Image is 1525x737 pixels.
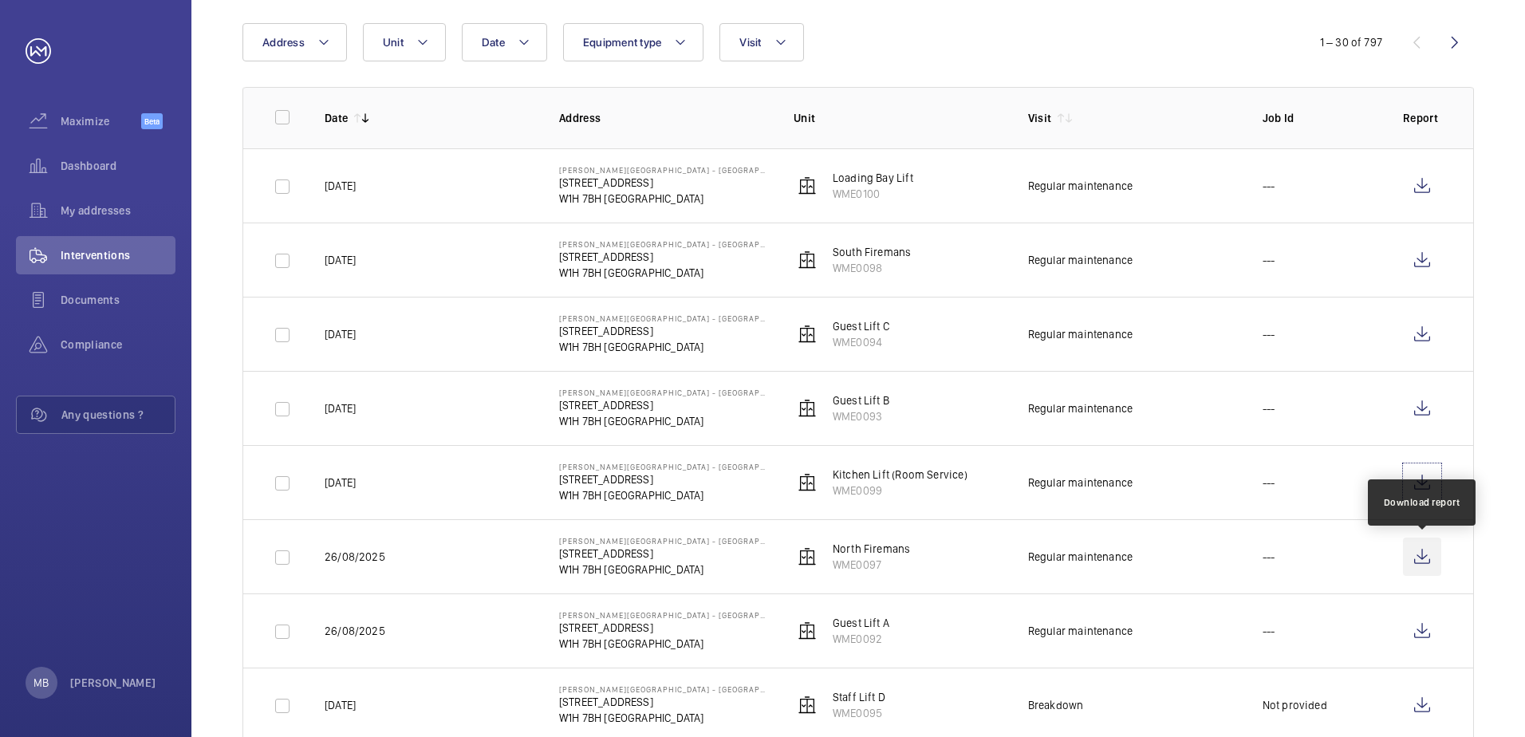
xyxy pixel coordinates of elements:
[242,23,347,61] button: Address
[1028,110,1052,126] p: Visit
[798,473,817,492] img: elevator.svg
[833,467,967,483] p: Kitchen Lift (Room Service)
[833,705,885,721] p: WME0095
[833,334,889,350] p: WME0094
[559,265,768,281] p: W1H 7BH [GEOGRAPHIC_DATA]
[1263,252,1275,268] p: ---
[325,549,385,565] p: 26/08/2025
[325,623,385,639] p: 26/08/2025
[325,326,356,342] p: [DATE]
[1263,110,1377,126] p: Job Id
[61,292,175,308] span: Documents
[1028,697,1084,713] div: Breakdown
[61,203,175,219] span: My addresses
[798,325,817,344] img: elevator.svg
[833,541,911,557] p: North Firemans
[363,23,446,61] button: Unit
[833,483,967,499] p: WME0099
[70,675,156,691] p: [PERSON_NAME]
[559,487,768,503] p: W1H 7BH [GEOGRAPHIC_DATA]
[325,252,356,268] p: [DATE]
[325,697,356,713] p: [DATE]
[559,636,768,652] p: W1H 7BH [GEOGRAPHIC_DATA]
[482,36,505,49] span: Date
[559,397,768,413] p: [STREET_ADDRESS]
[833,631,889,647] p: WME0092
[833,408,889,424] p: WME0093
[833,244,912,260] p: South Firemans
[325,475,356,491] p: [DATE]
[1384,495,1460,510] div: Download report
[559,694,768,710] p: [STREET_ADDRESS]
[1028,623,1133,639] div: Regular maintenance
[833,260,912,276] p: WME0098
[583,36,662,49] span: Equipment type
[559,684,768,694] p: [PERSON_NAME][GEOGRAPHIC_DATA] - [GEOGRAPHIC_DATA]
[794,110,1003,126] p: Unit
[141,113,163,129] span: Beta
[1263,475,1275,491] p: ---
[1263,623,1275,639] p: ---
[61,113,141,129] span: Maximize
[559,620,768,636] p: [STREET_ADDRESS]
[61,247,175,263] span: Interventions
[798,696,817,715] img: elevator.svg
[559,536,768,546] p: [PERSON_NAME][GEOGRAPHIC_DATA] - [GEOGRAPHIC_DATA]
[1028,549,1133,565] div: Regular maintenance
[559,339,768,355] p: W1H 7BH [GEOGRAPHIC_DATA]
[559,110,768,126] p: Address
[559,175,768,191] p: [STREET_ADDRESS]
[719,23,803,61] button: Visit
[559,165,768,175] p: [PERSON_NAME][GEOGRAPHIC_DATA] - [GEOGRAPHIC_DATA]
[383,36,404,49] span: Unit
[1028,178,1133,194] div: Regular maintenance
[559,471,768,487] p: [STREET_ADDRESS]
[559,610,768,620] p: [PERSON_NAME][GEOGRAPHIC_DATA] - [GEOGRAPHIC_DATA]
[1028,252,1133,268] div: Regular maintenance
[1028,326,1133,342] div: Regular maintenance
[1403,110,1441,126] p: Report
[61,407,175,423] span: Any questions ?
[833,318,889,334] p: Guest Lift C
[1028,400,1133,416] div: Regular maintenance
[833,557,911,573] p: WME0097
[61,158,175,174] span: Dashboard
[559,562,768,577] p: W1H 7BH [GEOGRAPHIC_DATA]
[833,392,889,408] p: Guest Lift B
[798,621,817,640] img: elevator.svg
[1263,400,1275,416] p: ---
[559,413,768,429] p: W1H 7BH [GEOGRAPHIC_DATA]
[1263,326,1275,342] p: ---
[559,462,768,471] p: [PERSON_NAME][GEOGRAPHIC_DATA] - [GEOGRAPHIC_DATA]
[1263,178,1275,194] p: ---
[61,337,175,353] span: Compliance
[325,400,356,416] p: [DATE]
[262,36,305,49] span: Address
[559,388,768,397] p: [PERSON_NAME][GEOGRAPHIC_DATA] - [GEOGRAPHIC_DATA]
[1263,697,1327,713] p: Not provided
[833,689,885,705] p: Staff Lift D
[798,399,817,418] img: elevator.svg
[739,36,761,49] span: Visit
[559,546,768,562] p: [STREET_ADDRESS]
[833,615,889,631] p: Guest Lift A
[559,239,768,249] p: [PERSON_NAME][GEOGRAPHIC_DATA] - [GEOGRAPHIC_DATA]
[462,23,547,61] button: Date
[559,191,768,207] p: W1H 7BH [GEOGRAPHIC_DATA]
[1320,34,1382,50] div: 1 – 30 of 797
[325,178,356,194] p: [DATE]
[559,313,768,323] p: [PERSON_NAME][GEOGRAPHIC_DATA] - [GEOGRAPHIC_DATA]
[798,547,817,566] img: elevator.svg
[798,176,817,195] img: elevator.svg
[1263,549,1275,565] p: ---
[563,23,704,61] button: Equipment type
[559,323,768,339] p: [STREET_ADDRESS]
[33,675,49,691] p: MB
[798,250,817,270] img: elevator.svg
[833,170,913,186] p: Loading Bay Lift
[1028,475,1133,491] div: Regular maintenance
[559,710,768,726] p: W1H 7BH [GEOGRAPHIC_DATA]
[833,186,913,202] p: WME0100
[559,249,768,265] p: [STREET_ADDRESS]
[325,110,348,126] p: Date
